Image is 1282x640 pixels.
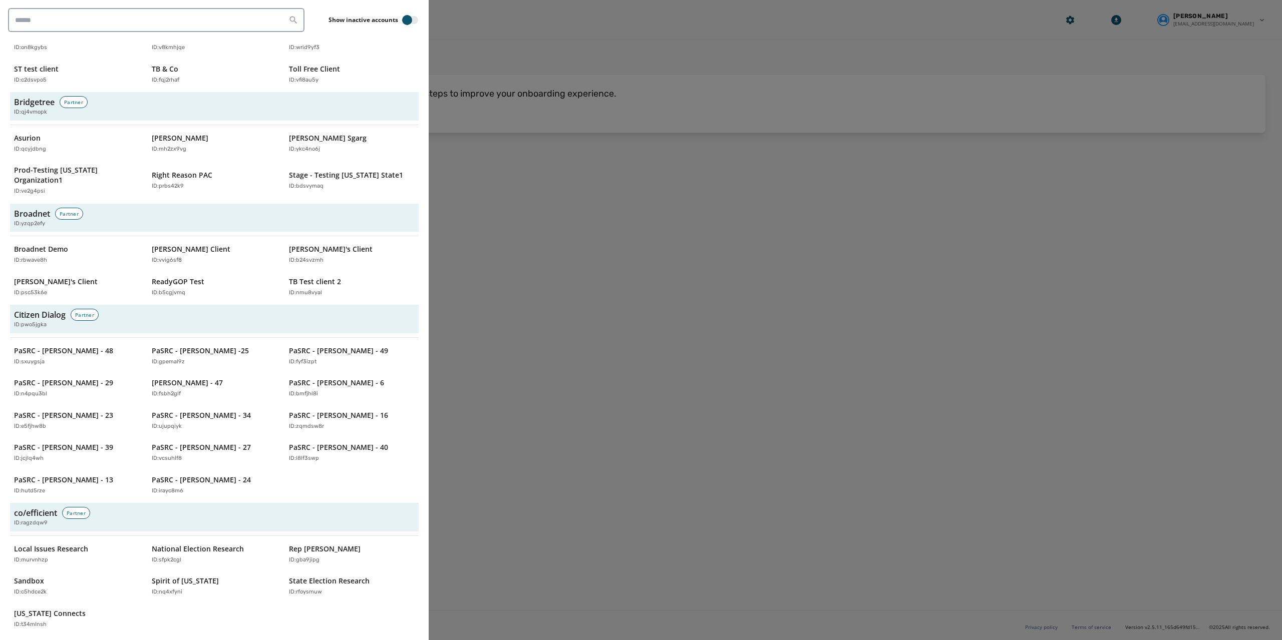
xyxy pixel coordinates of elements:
[14,544,88,554] p: Local Issues Research
[289,244,373,254] p: [PERSON_NAME]'s Client
[152,64,178,74] p: TB & Co
[285,342,419,370] button: PaSRC - [PERSON_NAME] - 49ID:fyf3izpt
[14,378,113,388] p: PaSRC - [PERSON_NAME] - 29
[10,161,144,200] button: Prod-Testing [US_STATE] Organization1ID:ve2g4psi
[329,16,398,24] label: Show inactive accounts
[148,273,281,301] button: ReadyGOP TestID:b5cgjvmq
[152,487,183,495] p: ID: irayc8m6
[14,588,47,596] p: ID: c5hdce2k
[14,487,45,495] p: ID: hutd5rze
[10,342,144,370] button: PaSRC - [PERSON_NAME] - 48ID:sxuygsja
[148,342,281,370] button: PaSRC - [PERSON_NAME] -25ID:gpemal9z
[14,187,45,196] p: ID: ve2g4psi
[10,273,144,301] button: [PERSON_NAME]'s ClientID:psc53k6e
[152,182,184,191] p: ID: prbs42k9
[14,475,113,485] p: PaSRC - [PERSON_NAME] - 13
[148,161,281,200] button: Right Reason PACID:prbs42k9
[289,576,370,586] p: State Election Research
[14,277,98,287] p: [PERSON_NAME]'s Client
[14,442,113,452] p: PaSRC - [PERSON_NAME] - 39
[10,374,144,402] button: PaSRC - [PERSON_NAME] - 29ID:n4pqu3bl
[152,410,251,420] p: PaSRC - [PERSON_NAME] - 34
[152,346,249,356] p: PaSRC - [PERSON_NAME] -25
[289,76,318,85] p: ID: vfi8au5y
[14,507,57,519] h3: co/efficient
[152,358,185,366] p: ID: gpemal9z
[289,170,403,180] p: Stage - Testing [US_STATE] State1
[14,289,47,297] p: ID: psc53k6e
[152,442,251,452] p: PaSRC - [PERSON_NAME] - 27
[71,309,99,321] div: Partner
[10,92,419,121] button: BridgetreePartnerID:qj4vmopk
[152,576,219,586] p: Spirit of [US_STATE]
[14,220,45,228] span: ID: yzqp2efy
[148,240,281,269] button: [PERSON_NAME] ClientID:vvig6sf8
[55,208,83,220] div: Partner
[14,44,47,52] p: ID: on8kgybs
[152,390,181,398] p: ID: fsbh2glf
[289,390,318,398] p: ID: bmfjhl8i
[14,64,59,74] p: ST test client
[14,309,66,321] h3: Citizen Dialog
[152,289,185,297] p: ID: b5cgjvmq
[14,96,55,108] h3: Bridgetree
[285,240,419,269] button: [PERSON_NAME]'s ClientID:b24svzmh
[148,438,281,467] button: PaSRC - [PERSON_NAME] - 27ID:vcsuhlf8
[152,76,179,85] p: ID: fqj2rhaf
[10,503,419,531] button: co/efficientPartnerID:ragzdqw9
[285,161,419,200] button: Stage - Testing [US_STATE] State1ID:bdsvymaq
[148,572,281,600] button: Spirit of [US_STATE]ID:nq4xfyni
[14,108,47,117] span: ID: qj4vmopk
[14,321,47,329] span: ID: pwo5jgka
[285,406,419,435] button: PaSRC - [PERSON_NAME] - 16ID:zqmdsw8r
[148,374,281,402] button: [PERSON_NAME] - 47ID:fsbh2glf
[10,204,419,232] button: BroadnetPartnerID:yzqp2efy
[289,378,384,388] p: PaSRC - [PERSON_NAME] - 6
[152,588,182,596] p: ID: nq4xfyni
[285,60,419,89] button: Toll Free ClientID:vfi8au5y
[14,76,47,85] p: ID: c2dsvpo5
[148,471,281,499] button: PaSRC - [PERSON_NAME] - 24ID:irayc8m6
[152,544,244,554] p: National Election Research
[285,374,419,402] button: PaSRC - [PERSON_NAME] - 6ID:bmfjhl8i
[285,129,419,158] button: [PERSON_NAME] SgargID:ykc4no6j
[14,454,44,463] p: ID: jcjlq4wh
[289,346,388,356] p: PaSRC - [PERSON_NAME] - 49
[152,475,251,485] p: PaSRC - [PERSON_NAME] - 24
[289,410,388,420] p: PaSRC - [PERSON_NAME] - 16
[289,358,316,366] p: ID: fyf3izpt
[10,604,144,633] button: [US_STATE] ConnectsID:t34mlnsh
[14,346,113,356] p: PaSRC - [PERSON_NAME] - 48
[152,145,186,154] p: ID: mh2zx9vg
[289,454,319,463] p: ID: l8lf3swp
[152,454,182,463] p: ID: vcsuhlf8
[62,507,90,519] div: Partner
[289,442,388,452] p: PaSRC - [PERSON_NAME] - 40
[152,556,181,564] p: ID: sfpk2cgl
[289,133,367,143] p: [PERSON_NAME] Sgarg
[14,556,48,564] p: ID: murvnhzp
[14,422,46,431] p: ID: e5fjhw8b
[10,438,144,467] button: PaSRC - [PERSON_NAME] - 39ID:jcjlq4wh
[14,244,68,254] p: Broadnet Demo
[14,256,47,265] p: ID: rbwave8h
[10,406,144,435] button: PaSRC - [PERSON_NAME] - 23ID:e5fjhw8b
[14,576,44,586] p: Sandbox
[285,540,419,568] button: Rep [PERSON_NAME]ID:gba9jipg
[10,60,144,89] button: ST test clientID:c2dsvpo5
[152,378,223,388] p: [PERSON_NAME] - 47
[10,540,144,568] button: Local Issues ResearchID:murvnhzp
[289,544,361,554] p: Rep [PERSON_NAME]
[289,44,319,52] p: ID: wrid9yf3
[289,145,320,154] p: ID: ykc4no6j
[289,289,322,297] p: ID: nmu8vyal
[285,273,419,301] button: TB Test client 2ID:nmu8vyal
[14,208,50,220] h3: Broadnet
[148,540,281,568] button: National Election ResearchID:sfpk2cgl
[60,96,88,108] div: Partner
[152,44,185,52] p: ID: v8kmhjqe
[14,620,47,629] p: ID: t34mlnsh
[152,256,182,265] p: ID: vvig6sf8
[289,64,340,74] p: Toll Free Client
[285,438,419,467] button: PaSRC - [PERSON_NAME] - 40ID:l8lf3swp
